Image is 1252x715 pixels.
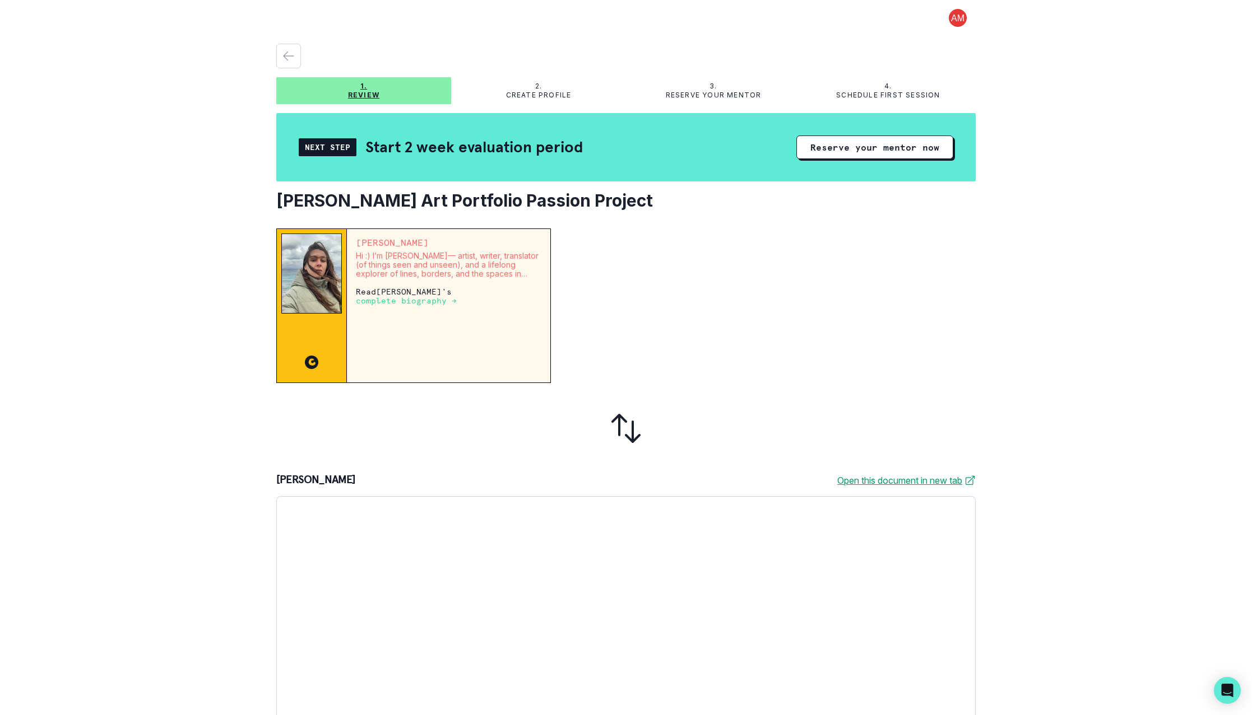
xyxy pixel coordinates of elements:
img: Mentor Image [281,233,342,314]
p: Schedule first session [836,91,940,100]
button: profile picture [940,9,976,27]
p: Read [PERSON_NAME] 's [356,287,541,305]
div: Next Step [299,138,356,156]
p: 3. [710,82,717,91]
button: Reserve your mentor now [796,135,953,159]
p: Create profile [506,91,572,100]
h2: [PERSON_NAME] Art Portfolio Passion Project [276,190,976,211]
a: Open this document in new tab [837,474,976,487]
p: [PERSON_NAME] [356,238,541,247]
div: Open Intercom Messenger [1214,677,1241,704]
p: [PERSON_NAME] [276,474,356,487]
p: 4. [884,82,892,91]
p: Review [348,91,379,100]
p: Reserve your mentor [666,91,762,100]
p: Hi :) I’m [PERSON_NAME]— artist, writer, translator (of things seen and unseen), and a lifelong e... [356,251,541,278]
a: complete biography → [356,296,457,305]
p: 2. [535,82,542,91]
p: 1. [360,82,367,91]
h2: Start 2 week evaluation period [365,137,583,157]
img: CC image [305,356,318,369]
